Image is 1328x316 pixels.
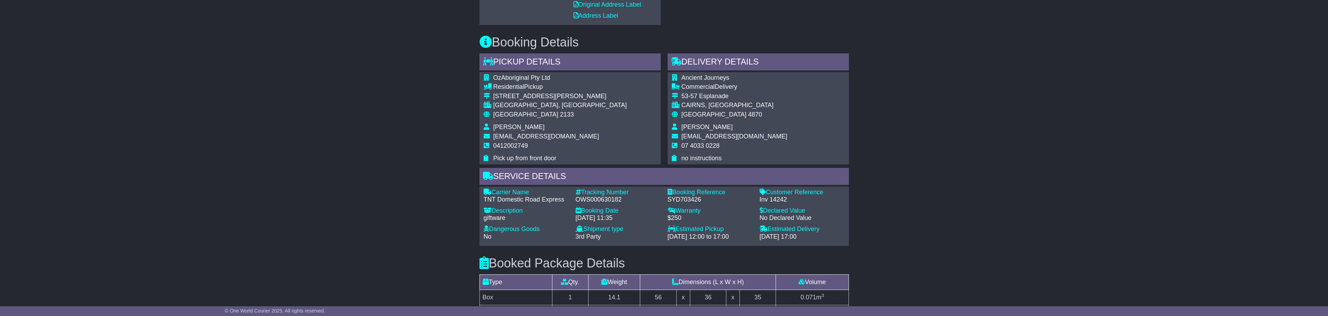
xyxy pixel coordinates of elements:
div: Carrier Name [484,189,569,196]
td: Qty. [552,274,588,290]
div: Booking Date [576,207,661,215]
div: [DATE] 17:00 [760,233,845,241]
div: SYD703426 [668,196,753,204]
td: 1 [552,290,588,305]
td: Type [479,274,552,290]
div: Delivery [682,83,787,91]
div: 53-57 Esplanade [682,93,787,100]
a: Address Label [574,12,618,19]
span: [EMAIL_ADDRESS][DOMAIN_NAME] [493,133,599,140]
div: $250 [668,214,753,222]
div: CAIRNS, [GEOGRAPHIC_DATA] [682,102,787,109]
span: Pick up from front door [493,155,557,162]
td: 14.1 [588,290,640,305]
a: Original Address Label [574,1,641,8]
span: [GEOGRAPHIC_DATA] [682,111,746,118]
div: Estimated Delivery [760,225,845,233]
div: Tracking Number [576,189,661,196]
span: 0.071 [801,294,816,301]
span: OzAboriginal Pty Ltd [493,74,550,81]
span: no instructions [682,155,722,162]
span: [EMAIL_ADDRESS][DOMAIN_NAME] [682,133,787,140]
td: 36 [690,290,726,305]
span: 0412002749 [493,142,528,149]
td: Weight [588,274,640,290]
span: 07 4033 0228 [682,142,720,149]
div: Service Details [479,168,849,187]
div: Delivery Details [668,53,849,72]
div: [STREET_ADDRESS][PERSON_NAME] [493,93,627,100]
h3: Booking Details [479,35,849,49]
div: [GEOGRAPHIC_DATA], [GEOGRAPHIC_DATA] [493,102,627,109]
div: No Declared Value [760,214,845,222]
div: Estimated Pickup [668,225,753,233]
td: x [676,290,690,305]
div: OWS000630182 [576,196,661,204]
td: 56 [640,290,677,305]
h3: Booked Package Details [479,256,849,270]
div: Customer Reference [760,189,845,196]
span: [PERSON_NAME] [682,123,733,130]
span: [GEOGRAPHIC_DATA] [493,111,558,118]
span: Ancient Journeys [682,74,729,81]
span: [PERSON_NAME] [493,123,545,130]
span: 2133 [560,111,574,118]
div: TNT Domestic Road Express [484,196,569,204]
td: m [776,290,849,305]
span: No [484,233,492,240]
span: Residential [493,83,524,90]
sup: 3 [821,293,824,298]
span: 4870 [748,111,762,118]
span: © One World Courier 2025. All rights reserved. [225,308,325,314]
div: giftware [484,214,569,222]
td: x [726,290,740,305]
td: Box [479,290,552,305]
div: Inv 14242 [760,196,845,204]
div: Declared Value [760,207,845,215]
div: [DATE] 12:00 to 17:00 [668,233,753,241]
div: Description [484,207,569,215]
td: Volume [776,274,849,290]
div: Shipment type [576,225,661,233]
div: Pickup [493,83,627,91]
td: 35 [740,290,776,305]
div: Booking Reference [668,189,753,196]
span: 3rd Party [576,233,601,240]
div: [DATE] 11:35 [576,214,661,222]
div: Pickup Details [479,53,661,72]
span: Commercial [682,83,715,90]
td: Dimensions (L x W x H) [640,274,776,290]
div: Warranty [668,207,753,215]
div: Dangerous Goods [484,225,569,233]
